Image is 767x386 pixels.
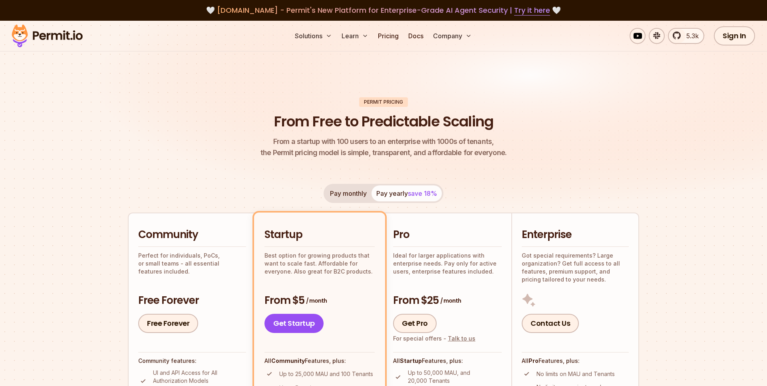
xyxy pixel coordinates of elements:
p: Perfect for individuals, PoCs, or small teams - all essential features included. [138,252,246,276]
span: / month [306,297,327,305]
a: Get Pro [393,314,437,333]
h2: Community [138,228,246,242]
a: 5.3k [668,28,704,44]
button: Solutions [292,28,335,44]
span: / month [440,297,461,305]
a: Sign In [714,26,755,45]
div: Permit Pricing [359,97,408,107]
button: Company [430,28,475,44]
button: Learn [338,28,372,44]
a: Get Startup [264,314,324,333]
a: Contact Us [522,314,579,333]
h2: Enterprise [522,228,629,242]
p: the Permit pricing model is simple, transparent, and affordable for everyone. [260,136,507,158]
p: Best option for growing products that want to scale fast. Affordable for everyone. Also great for... [264,252,375,276]
strong: Startup [400,357,422,364]
span: 5.3k [682,31,699,41]
h3: Free Forever [138,293,246,308]
div: For special offers - [393,335,475,343]
p: Got special requirements? Large organization? Get full access to all features, premium support, a... [522,252,629,284]
h1: From Free to Predictable Scaling [274,112,493,132]
h2: Startup [264,228,375,242]
a: Try it here [514,5,550,16]
h2: Pro [393,228,502,242]
strong: Pro [529,357,538,364]
span: [DOMAIN_NAME] - Permit's New Platform for Enterprise-Grade AI Agent Security | [217,5,550,15]
img: Permit logo [8,22,86,49]
h4: All Features, plus: [264,357,375,365]
p: Up to 25,000 MAU and 100 Tenants [279,370,373,378]
span: From a startup with 100 users to an enterprise with 1000s of tenants, [260,136,507,147]
h4: Community features: [138,357,246,365]
a: Talk to us [448,335,475,342]
a: Docs [405,28,427,44]
p: No limits on MAU and Tenants [537,370,615,378]
p: Up to 50,000 MAU, and 20,000 Tenants [408,369,502,385]
strong: Community [271,357,305,364]
h3: From $25 [393,293,502,308]
h4: All Features, plus: [522,357,629,365]
button: Pay monthly [325,185,372,201]
h4: All Features, plus: [393,357,502,365]
p: Ideal for larger applications with enterprise needs. Pay only for active users, enterprise featur... [393,252,502,276]
a: Pricing [375,28,402,44]
div: 🤍 🤍 [19,5,748,16]
a: Free Forever [138,314,198,333]
h3: From $5 [264,293,375,308]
